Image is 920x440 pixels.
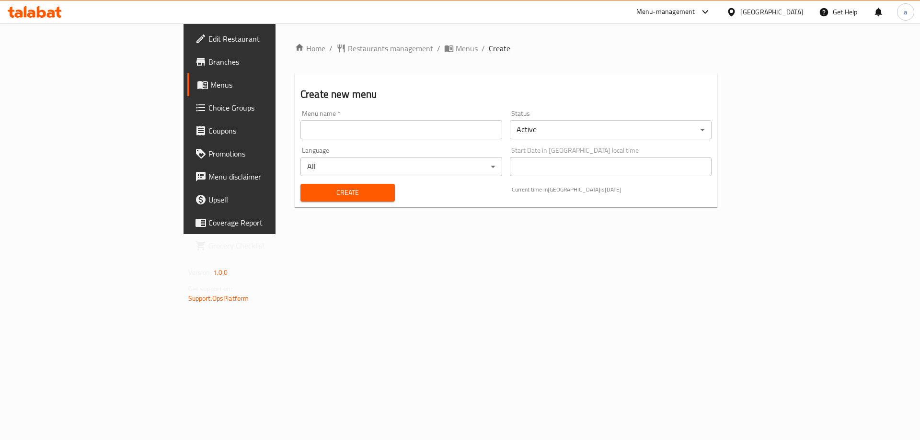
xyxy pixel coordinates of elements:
span: Get support on: [188,282,232,295]
div: Menu-management [636,6,695,18]
span: Grocery Checklist [208,240,330,251]
span: Create [489,43,510,54]
a: Edit Restaurant [187,27,337,50]
span: Choice Groups [208,102,330,113]
li: / [482,43,485,54]
a: Choice Groups [187,96,337,119]
span: Coupons [208,125,330,136]
a: Promotions [187,142,337,165]
a: Upsell [187,188,337,211]
a: Menus [444,43,478,54]
nav: breadcrumb [295,43,717,54]
button: Create [300,184,395,202]
span: Branches [208,56,330,68]
span: Version: [188,266,212,279]
span: a [904,7,907,17]
span: Coverage Report [208,217,330,228]
a: Menus [187,73,337,96]
div: Active [510,120,712,139]
span: 1.0.0 [213,266,228,279]
a: Coupons [187,119,337,142]
span: Edit Restaurant [208,33,330,45]
span: Promotions [208,148,330,159]
input: Please enter Menu name [300,120,502,139]
a: Restaurants management [336,43,433,54]
span: Create [308,187,387,199]
span: Upsell [208,194,330,205]
li: / [437,43,440,54]
a: Grocery Checklist [187,234,337,257]
span: Menus [210,79,330,90]
a: Menu disclaimer [187,165,337,188]
a: Branches [187,50,337,73]
p: Current time in [GEOGRAPHIC_DATA] is [DATE] [512,185,712,194]
span: Menus [456,43,478,54]
a: Coverage Report [187,211,337,234]
span: Restaurants management [348,43,433,54]
span: Menu disclaimer [208,171,330,182]
div: All [300,157,502,176]
div: [GEOGRAPHIC_DATA] [740,7,804,17]
a: Support.OpsPlatform [188,292,249,305]
h2: Create new menu [300,87,712,102]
